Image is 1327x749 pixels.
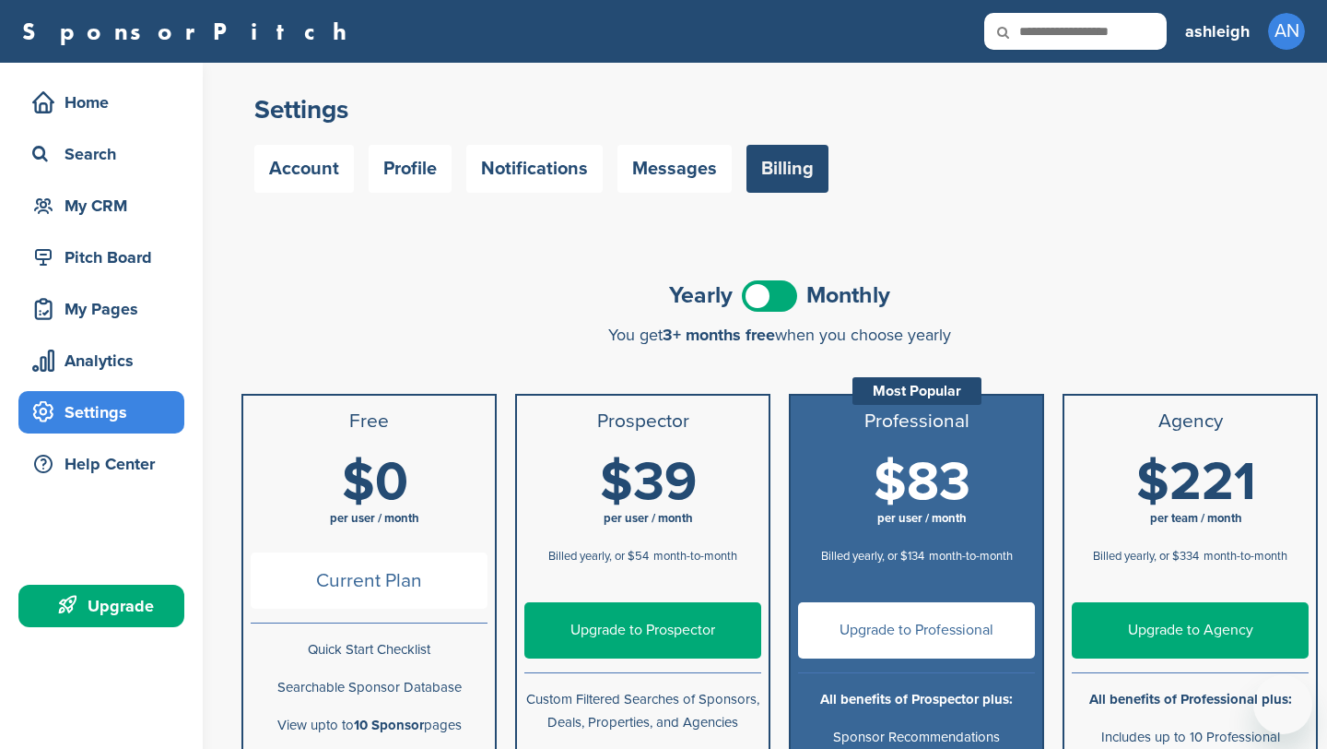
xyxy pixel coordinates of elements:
[524,410,761,433] h3: Prospector
[600,450,697,515] span: $39
[28,137,184,171] div: Search
[798,602,1035,659] a: Upgrade to Professional
[1150,511,1242,526] span: per team / month
[28,344,184,377] div: Analytics
[746,145,828,193] a: Billing
[18,391,184,434] a: Settings
[1093,549,1199,564] span: Billed yearly, or $334
[28,396,184,429] div: Settings
[821,549,924,564] span: Billed yearly, or $134
[251,553,487,609] span: Current Plan
[251,410,487,433] h3: Free
[1185,11,1250,52] a: ashleigh
[798,410,1035,433] h3: Professional
[241,326,1318,344] div: You get when you choose yearly
[1253,675,1312,734] iframe: Button to launch messaging window
[1089,691,1292,707] b: All benefits of Professional plus:
[1072,410,1309,433] h3: Agency
[251,714,487,737] p: View upto to pages
[251,638,487,661] p: Quick Start Checklist
[28,589,184,623] div: Upgrade
[18,81,184,124] a: Home
[254,93,1305,126] h2: Settings
[22,19,358,43] a: SponsorPitch
[548,549,649,564] span: Billed yearly, or $54
[28,447,184,481] div: Help Center
[852,377,981,405] div: Most Popular
[524,602,761,659] a: Upgrade to Prospector
[28,292,184,326] div: My Pages
[369,145,452,193] a: Profile
[1204,549,1287,564] span: month-to-month
[28,189,184,222] div: My CRM
[653,549,737,564] span: month-to-month
[663,325,775,345] span: 3+ months free
[18,288,184,330] a: My Pages
[806,284,890,307] span: Monthly
[877,511,967,526] span: per user / month
[929,549,1013,564] span: month-to-month
[798,726,1035,749] p: Sponsor Recommendations
[1072,602,1309,659] a: Upgrade to Agency
[342,450,408,515] span: $0
[466,145,603,193] a: Notifications
[28,241,184,274] div: Pitch Board
[18,339,184,382] a: Analytics
[330,511,419,526] span: per user / month
[28,86,184,119] div: Home
[18,184,184,227] a: My CRM
[524,688,761,734] p: Custom Filtered Searches of Sponsors, Deals, Properties, and Agencies
[820,691,1013,707] b: All benefits of Prospector plus:
[254,145,354,193] a: Account
[18,585,184,627] a: Upgrade
[669,284,733,307] span: Yearly
[1185,18,1250,44] h3: ashleigh
[251,676,487,699] p: Searchable Sponsor Database
[874,450,970,515] span: $83
[1268,13,1305,50] span: AN
[18,443,184,485] a: Help Center
[604,511,693,526] span: per user / month
[1136,450,1256,515] span: $221
[18,133,184,175] a: Search
[18,236,184,279] a: Pitch Board
[354,717,424,733] b: 10 Sponsor
[617,145,732,193] a: Messages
